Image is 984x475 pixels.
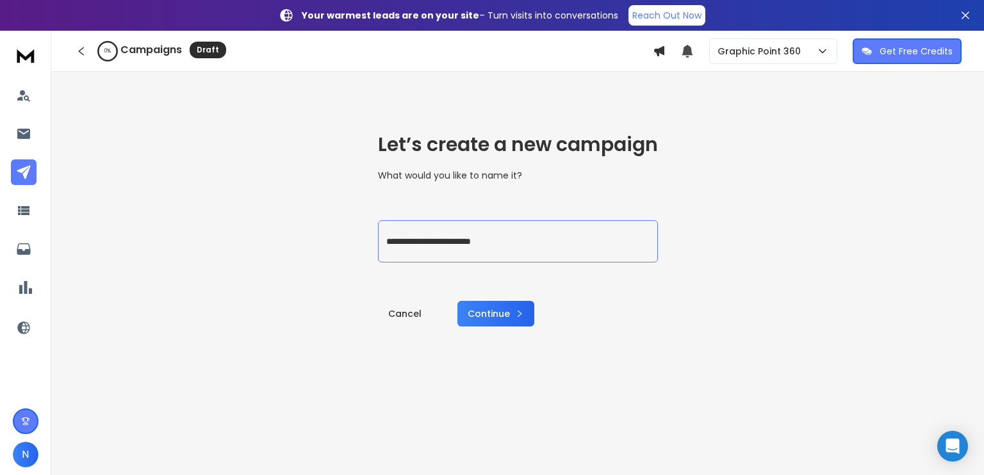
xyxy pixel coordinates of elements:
[378,301,432,326] a: Cancel
[13,442,38,467] button: N
[628,5,705,26] a: Reach Out Now
[880,45,953,58] p: Get Free Credits
[717,45,806,58] p: Graphic Point 360
[13,44,38,67] img: logo
[302,9,479,22] strong: Your warmest leads are on your site
[120,42,182,58] h1: Campaigns
[302,9,618,22] p: – Turn visits into conversations
[457,301,534,326] button: Continue
[104,47,111,55] p: 0 %
[937,431,968,462] div: Open Intercom Messenger
[190,42,226,58] div: Draft
[853,38,962,64] button: Get Free Credits
[378,133,658,156] h1: Let’s create a new campaign
[378,169,658,182] p: What would you like to name it?
[632,9,701,22] p: Reach Out Now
